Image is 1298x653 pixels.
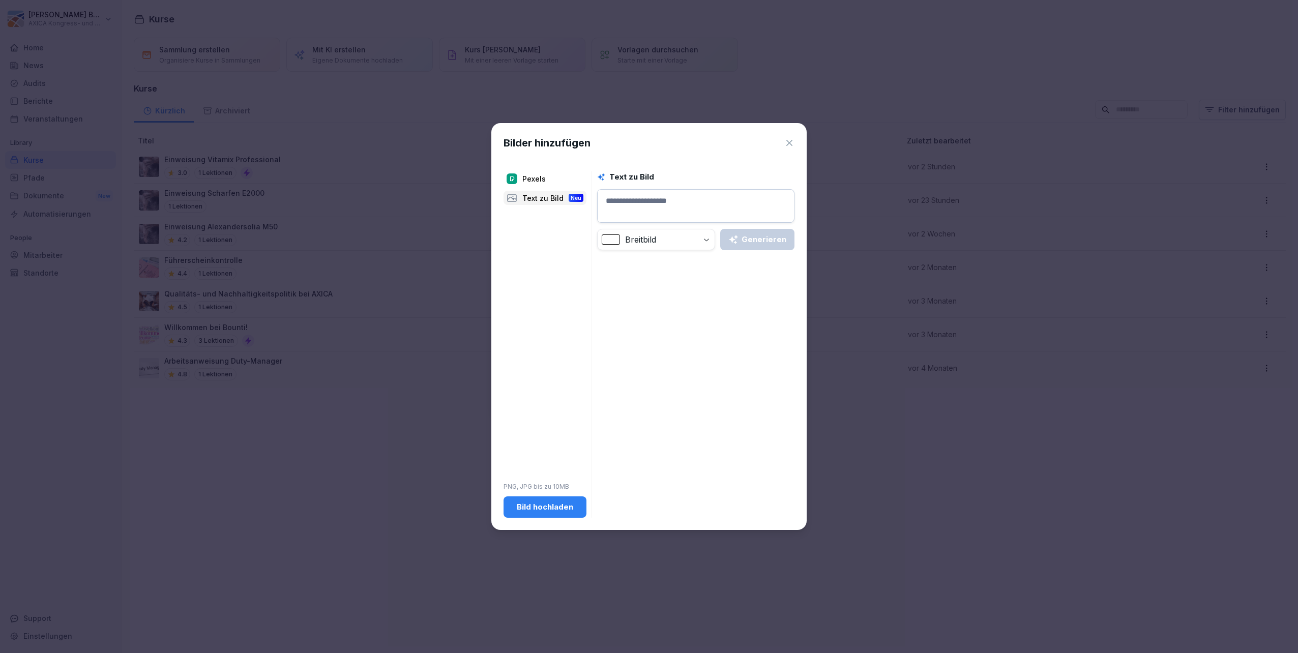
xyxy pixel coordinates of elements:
button: Generieren [720,229,794,250]
div: Text zu Bild [504,191,586,205]
h1: Text zu Bild [609,171,654,183]
h1: Bilder hinzufügen [504,135,591,151]
div: Generieren [728,234,786,245]
img: pexels.png [507,173,517,184]
div: Neu [569,194,583,202]
div: Pexels [504,171,586,186]
p: PNG, JPG bis zu 10MB [504,482,586,491]
div: Bild hochladen [512,501,578,513]
button: Bild hochladen [504,496,586,518]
